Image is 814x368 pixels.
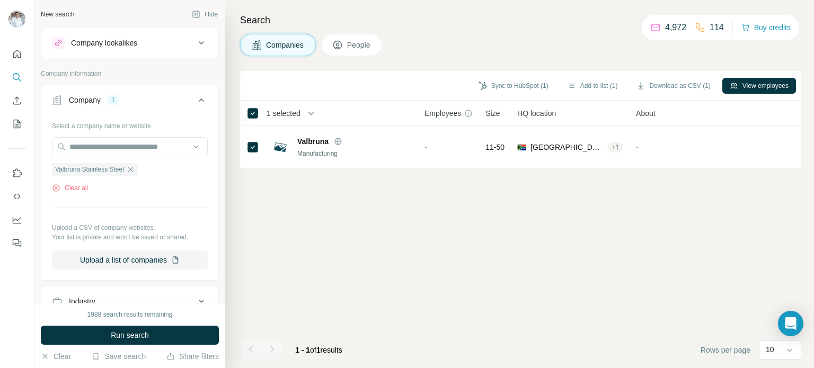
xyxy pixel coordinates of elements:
[424,143,427,151] span: -
[310,346,316,354] span: of
[636,108,656,119] span: About
[485,108,500,119] span: Size
[530,142,603,152] span: [GEOGRAPHIC_DATA]
[485,142,505,152] span: 11-50
[607,142,623,152] div: + 1
[297,136,329,147] span: Valbruna
[52,232,208,242] p: Your list is private and won't be saved or shared.
[41,326,219,345] button: Run search
[8,44,25,64] button: Quick start
[517,142,526,152] span: 🇿🇦
[8,187,25,206] button: Use Surfe API
[778,311,803,336] div: Open Intercom Messenger
[69,95,101,105] div: Company
[665,21,686,34] p: 4,972
[8,11,25,28] img: Avatar
[166,351,219,362] button: Share filters
[266,40,305,50] span: Companies
[272,139,289,156] img: Logo of Valbruna
[316,346,321,354] span: 1
[766,344,774,355] p: 10
[41,87,218,117] button: Company1
[240,13,801,28] h4: Search
[8,164,25,183] button: Use Surfe on LinkedIn
[741,20,791,35] button: Buy credits
[8,91,25,110] button: Enrich CSV
[8,210,25,229] button: Dashboard
[52,223,208,232] p: Upload a CSV of company websites.
[41,351,71,362] button: Clear
[295,346,310,354] span: 1 - 1
[629,78,718,94] button: Download as CSV (1)
[267,108,300,119] span: 1 selected
[52,183,88,193] button: Clear all
[471,78,556,94] button: Sync to HubSpot (1)
[701,345,750,355] span: Rows per page
[297,149,412,158] div: Manufacturing
[295,346,342,354] span: results
[722,78,796,94] button: View employees
[69,296,95,307] div: Industry
[184,6,225,22] button: Hide
[111,330,149,340] span: Run search
[71,38,137,48] div: Company lookalikes
[636,143,639,151] span: -
[8,114,25,133] button: My lists
[560,78,625,94] button: Add to list (1)
[41,30,218,56] button: Company lookalikes
[87,310,173,319] div: 1988 search results remaining
[8,68,25,87] button: Search
[424,108,461,119] span: Employees
[41,69,219,78] p: Company information
[517,108,556,119] span: HQ location
[92,351,146,362] button: Save search
[52,117,208,131] div: Select a company name or website
[347,40,371,50] span: People
[52,250,208,270] button: Upload a list of companies
[41,10,74,19] div: New search
[8,234,25,253] button: Feedback
[55,165,124,174] span: Valbruna Stainless Steel
[710,21,724,34] p: 114
[107,95,119,105] div: 1
[41,289,218,314] button: Industry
